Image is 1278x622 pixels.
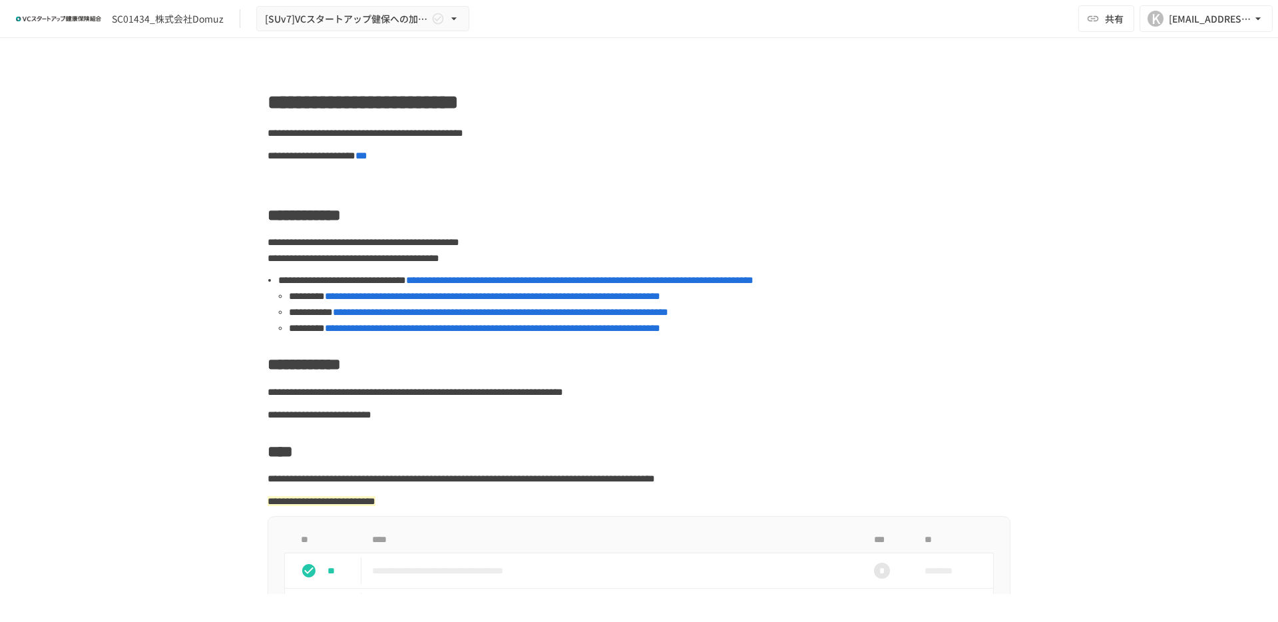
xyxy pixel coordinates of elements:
[112,12,224,26] div: SC01434_株式会社Domuz
[16,8,101,29] img: ZDfHsVrhrXUoWEWGWYf8C4Fv4dEjYTEDCNvmL73B7ox
[1140,5,1273,32] button: K[EMAIL_ADDRESS][DOMAIN_NAME]
[265,11,429,27] span: [SUv7]VCスタートアップ健保への加入申請手続き
[296,557,322,584] button: status
[296,593,322,619] button: status
[1148,11,1164,27] div: K
[1078,5,1134,32] button: 共有
[1105,11,1124,26] span: 共有
[1169,11,1251,27] div: [EMAIL_ADDRESS][DOMAIN_NAME]
[256,6,469,32] button: [SUv7]VCスタートアップ健保への加入申請手続き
